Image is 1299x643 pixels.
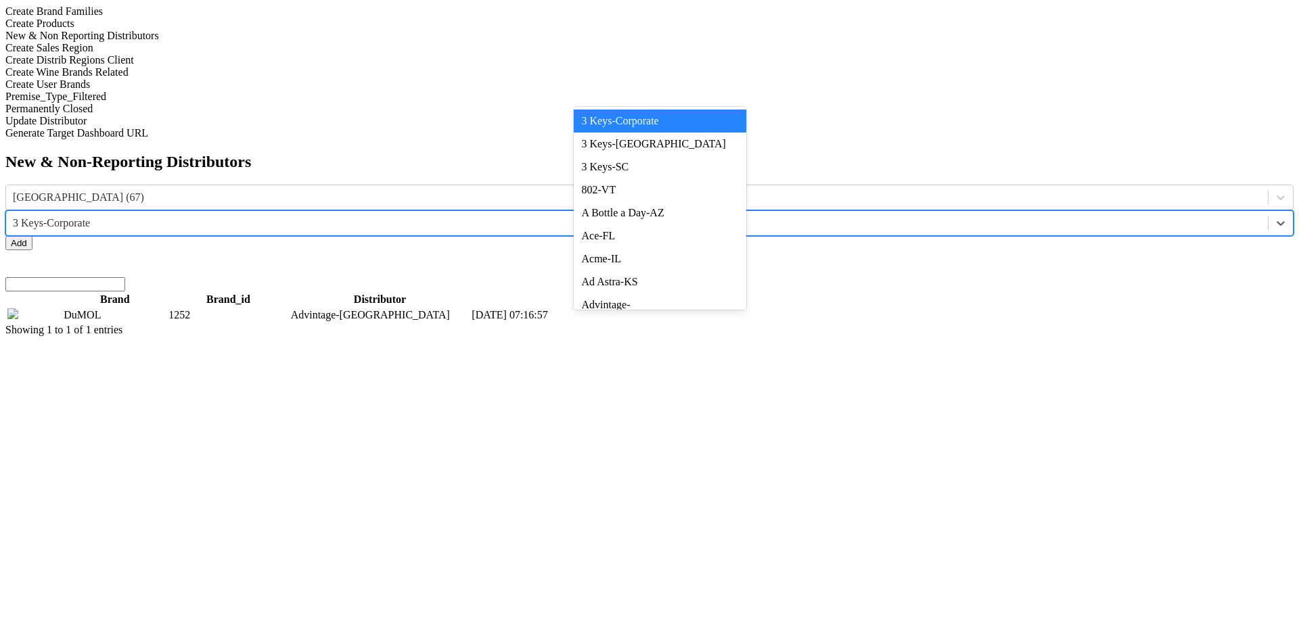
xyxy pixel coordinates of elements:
div: Generate Target Dashboard URL [5,127,1294,139]
div: Showing 1 to 1 of 1 entries [5,324,1294,336]
div: Acme-IL [574,247,746,270]
td: [DATE] 07:16:57 [471,308,737,323]
th: &nbsp;: activate to sort column ascending [7,293,62,306]
div: Create Sales Region [5,42,1294,54]
div: Premise_Type_Filtered [5,91,1294,103]
div: Create Brand Families [5,5,1294,18]
th: Brand_id: activate to sort column ascending [168,293,288,306]
div: 3 Keys-Corporate [574,110,746,133]
div: Advintage-[GEOGRAPHIC_DATA] [574,293,746,329]
div: Create Distrib Regions Client [5,54,1294,66]
div: A Bottle a Day-AZ [574,201,746,224]
div: 802-VT [574,178,746,201]
button: Add [5,236,32,250]
h2: New & Non-Reporting Distributors [5,153,1294,171]
div: Create Products [5,18,1294,30]
div: Permanently Closed [5,103,1294,115]
div: Ace-FL [574,224,746,247]
th: Date_Added: activate to sort column ascending [471,293,737,306]
td: Advintage-[GEOGRAPHIC_DATA] [290,308,470,323]
div: Create User Brands [5,78,1294,91]
div: 3 Keys-SC [574,156,746,178]
th: Distributor: activate to sort column ascending [290,293,470,306]
div: Ad Astra-KS [574,270,746,293]
div: Create Wine Brands Related [5,66,1294,78]
td: DuMOL [63,308,166,323]
div: Update Distributor [5,115,1294,127]
div: 3 Keys-[GEOGRAPHIC_DATA] [574,133,746,156]
td: 1252 [168,308,288,323]
img: delete.svg [7,308,18,319]
div: New & Non Reporting Distributors [5,30,1294,42]
th: Brand: activate to sort column ascending [63,293,166,306]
